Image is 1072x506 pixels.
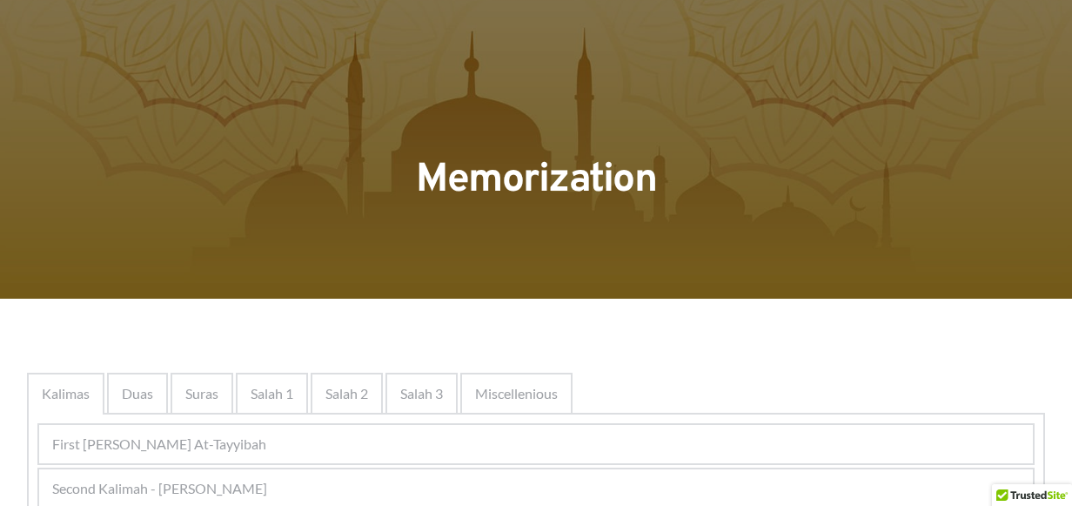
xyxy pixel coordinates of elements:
span: Second Kalimah - [PERSON_NAME] [52,478,267,499]
span: Salah 2 [325,383,368,404]
span: Salah 1 [251,383,293,404]
span: Suras [185,383,218,404]
span: First [PERSON_NAME] At-Tayyibah [52,434,266,455]
span: Salah 3 [400,383,443,404]
span: Kalimas [42,383,90,404]
span: Duas [122,383,153,404]
span: Miscellenious [475,383,558,404]
span: Memorization [416,155,656,206]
